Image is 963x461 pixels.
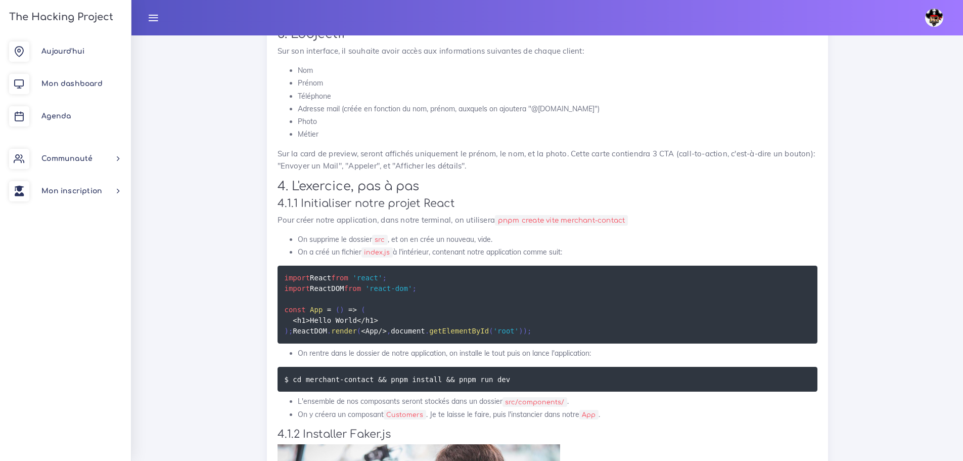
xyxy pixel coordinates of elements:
span: 'root' [493,327,519,335]
span: Mon inscription [41,187,102,195]
span: ) [519,327,523,335]
span: render [331,327,357,335]
span: => [348,306,357,314]
span: ; [382,274,386,282]
li: On a créé un fichier à l'intérieur, contenant notre application comme suit: [298,246,817,259]
span: ( [357,327,361,335]
span: import [285,284,310,292]
code: src/components/ [502,397,567,407]
li: Prénom [298,77,817,90]
span: Mon dashboard [41,80,103,88]
span: ( [336,306,340,314]
span: ( [361,306,365,314]
code: src [372,235,388,245]
span: 'react' [352,274,382,282]
span: App [310,306,323,314]
span: Agenda [41,112,71,120]
code: Customers [384,410,426,420]
h3: 4.1.2 Installer Faker.js [278,428,817,441]
span: > [306,316,310,324]
span: 'react-dom' [365,284,412,292]
span: / [378,327,382,335]
li: On y créera un composant . Je te laisse le faire, puis l'instancier dans notre . [298,408,817,421]
span: import [285,274,310,282]
span: ; [412,284,416,292]
span: < [293,316,297,324]
span: ) [285,327,289,335]
li: On rentre dans le dossier de notre application, on installe le tout puis on lance l'application: [298,347,817,360]
code: $ cd merchant-contact && pnpm install && pnpm run dev [285,374,513,385]
span: < [357,316,361,324]
span: . [327,327,331,335]
p: Sur la card de preview, seront affichés uniquement le prénom, le nom, et la photo. Cette carte co... [278,148,817,172]
span: Aujourd'hui [41,48,84,55]
p: Sur son interface, il souhaite avoir accès aux informations suivantes de chaque client: [278,45,817,57]
span: Communauté [41,155,93,162]
li: L'ensemble de nos composants seront stockés dans un dossier . [298,395,817,408]
span: getElementById [429,327,489,335]
span: / [361,316,365,324]
code: App [579,410,599,420]
h2: 4. L'exercice, pas à pas [278,179,817,194]
li: Photo [298,115,817,128]
code: pnpm create vite merchant-contact [495,215,628,226]
span: = [327,306,331,314]
span: ) [340,306,344,314]
span: > [374,316,378,324]
span: > [382,327,386,335]
p: Pour créer notre application, dans notre terminal, on utilisera [278,214,817,226]
img: avatar [925,9,943,27]
code: index.js [361,247,393,258]
li: Nom [298,64,817,77]
span: ; [289,327,293,335]
span: ) [523,327,527,335]
span: . [425,327,429,335]
li: Adresse mail (créée en fonction du nom, prénom, auxquels on ajoutera "@[DOMAIN_NAME]") [298,103,817,115]
h3: 4.1.1 Initialiser notre projet React [278,197,817,210]
span: const [285,306,306,314]
h3: The Hacking Project [6,12,113,23]
span: from [344,284,361,292]
span: from [331,274,348,282]
li: On supprime le dossier , et on en crée un nouveau, vide. [298,233,817,246]
li: Téléphone [298,90,817,103]
span: , [387,327,391,335]
span: < [361,327,365,335]
span: ( [489,327,493,335]
code: React ReactDOM h1 Hello World h1 ReactDOM App document [285,272,535,337]
span: ; [527,327,531,335]
li: Métier [298,128,817,141]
